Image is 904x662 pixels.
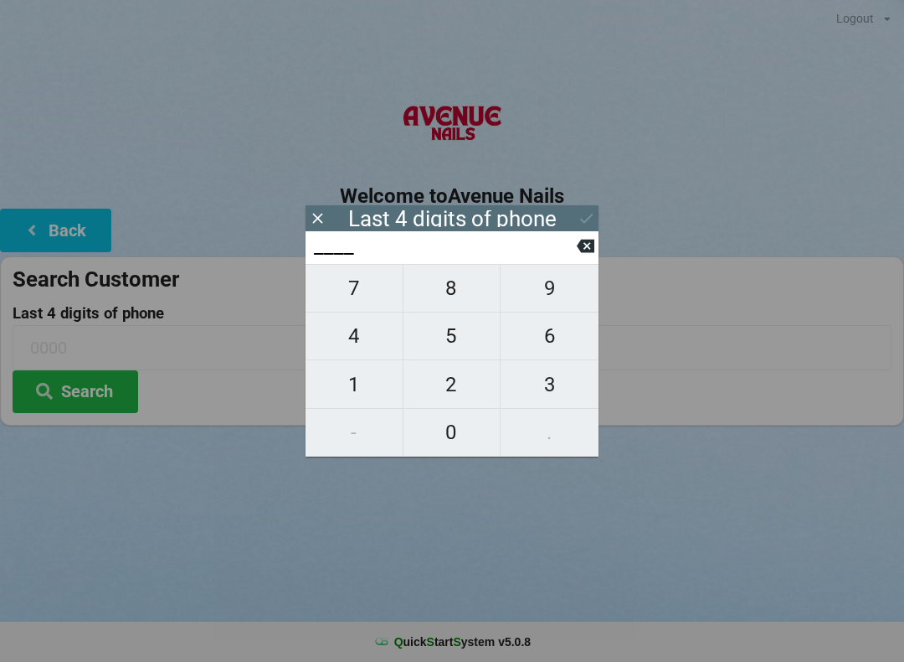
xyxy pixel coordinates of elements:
button: 6 [501,313,598,360]
div: Last 4 digits of phone [348,210,557,227]
span: 0 [403,415,501,450]
button: 1 [306,360,403,408]
span: 5 [403,318,501,354]
button: 5 [403,313,501,360]
button: 9 [501,264,598,313]
button: 8 [403,264,501,313]
button: 4 [306,313,403,360]
span: 7 [306,271,403,306]
button: 3 [501,360,598,408]
span: 2 [403,367,501,402]
span: 4 [306,318,403,354]
button: 2 [403,360,501,408]
span: 9 [501,271,598,306]
span: 1 [306,367,403,402]
span: 8 [403,271,501,306]
button: 0 [403,409,501,457]
span: 6 [501,318,598,354]
span: 3 [501,367,598,402]
button: 7 [306,264,403,313]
